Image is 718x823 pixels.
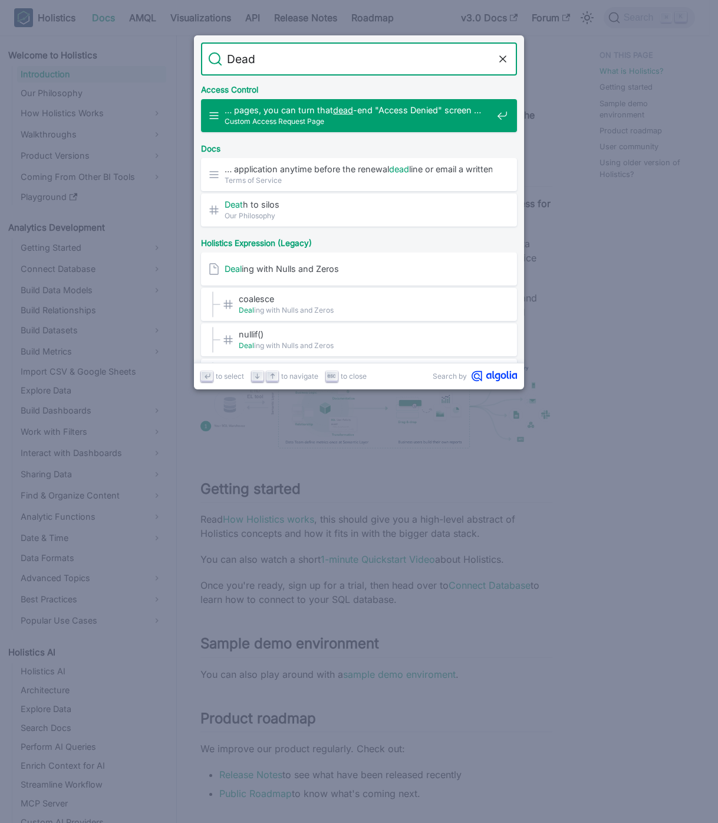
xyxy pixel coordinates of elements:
svg: Escape key [327,372,336,381]
mark: dead [333,105,353,115]
span: to navigate [281,370,318,382]
mark: dead [389,164,409,174]
span: Custom Access Request Page [225,116,492,127]
span: … pages, you can turn that -end "Access Denied" screen … [225,104,492,116]
mark: Deat [225,199,243,209]
span: … application anytime before the renewal line or email a written … [225,163,492,175]
span: to select [216,370,244,382]
mark: Deal [239,306,254,314]
span: to close [341,370,367,382]
svg: Algolia [472,370,517,382]
span: ing with Nulls and Zeros [225,263,492,274]
mark: Deal [239,341,254,350]
div: Holistics Expression (Legacy) [199,229,519,253]
a: Dealing with Nulls and Zeros [201,253,517,286]
a: … application anytime before the renewaldeadline or email a written …Terms of Service [201,158,517,191]
svg: Arrow down [253,372,262,381]
a: safe_divide​Dealing with Nulls and Zeros [201,359,517,392]
svg: Enter key [203,372,212,381]
a: Search byAlgolia [433,370,517,382]
a: nullif()​Dealing with Nulls and Zeros [201,323,517,356]
span: nullif()​ [239,329,492,340]
input: Search docs [222,42,496,76]
a: Death to silos​Our Philosophy [201,194,517,227]
span: h to silos​ [225,199,492,210]
span: Terms of Service [225,175,492,186]
span: ing with Nulls and Zeros [239,340,492,351]
span: Search by [433,370,467,382]
span: ing with Nulls and Zeros [239,304,492,316]
mark: Deal [225,264,242,274]
button: Clear the query [496,52,510,66]
span: Our Philosophy [225,210,492,221]
a: coalesce​Dealing with Nulls and Zeros [201,288,517,321]
div: Docs [199,135,519,158]
div: Access Control [199,76,519,99]
svg: Arrow up [268,372,277,381]
a: … pages, you can turn thatdead-end "Access Denied" screen …Custom Access Request Page [201,99,517,132]
span: coalesce​ [239,293,492,304]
